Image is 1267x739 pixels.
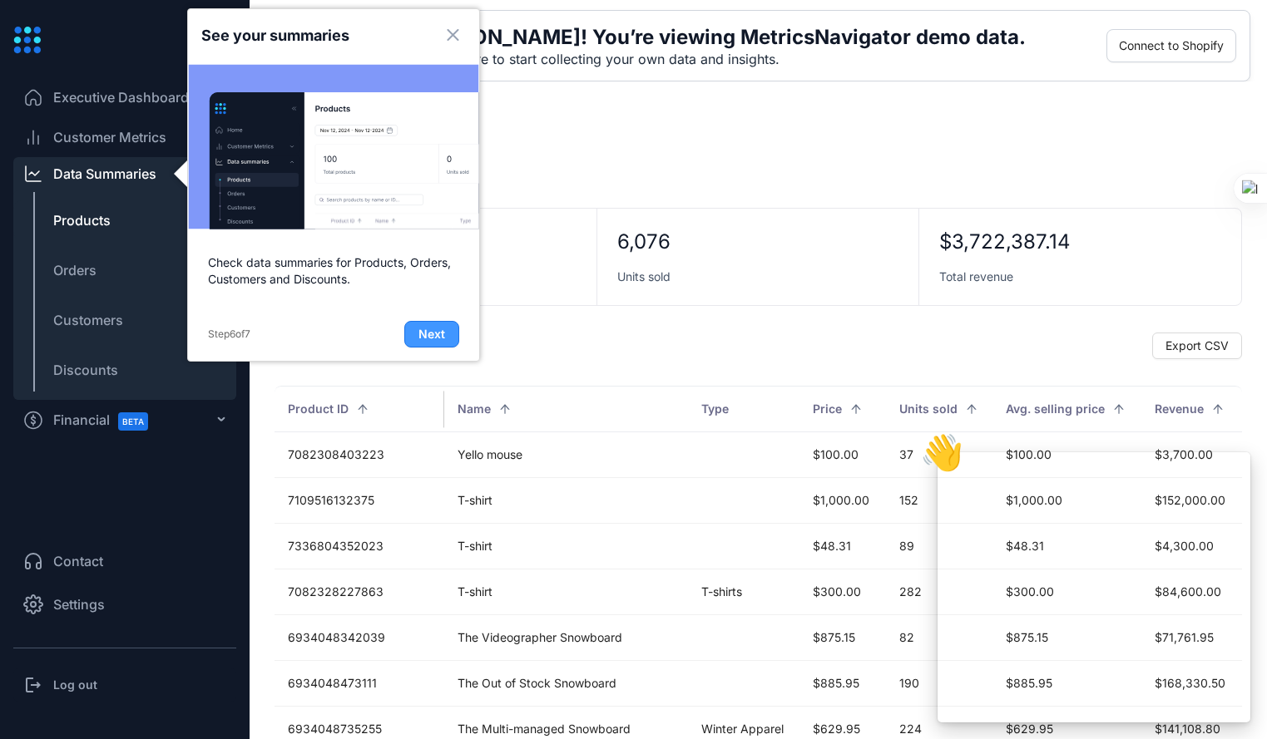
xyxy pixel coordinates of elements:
span: Customers [53,310,123,330]
td: T-shirts [688,569,799,615]
span: Units sold [899,400,958,418]
th: Price [799,386,886,432]
span: Executive Dashboard [53,87,189,107]
td: $3,700.00 [1141,432,1242,478]
span: Settings [53,594,105,614]
span: Product ID [288,400,349,418]
th: Units sold [886,386,992,432]
span: Products [53,210,111,230]
iframe: Form - Tally [938,452,1250,723]
div: Connect your Shopify store to start collecting your own data and insights. [315,51,1026,67]
span: Export CSV [1166,337,1229,355]
span: Customer Metrics [53,127,166,147]
h5: Welcome [PERSON_NAME]! You’re viewing MetricsNavigator demo data. [315,24,1026,51]
td: 37 [886,432,992,478]
td: 152 [886,478,992,524]
span: Connect to Shopify [1119,37,1224,55]
th: Avg. selling price [992,386,1141,432]
td: $1,000.00 [799,478,886,524]
td: 82 [886,615,992,661]
h3: Log out [53,677,97,693]
th: Type [688,386,799,432]
td: 282 [886,569,992,615]
td: $885.95 [799,661,886,707]
span: Total revenue [939,269,1013,285]
th: Product ID [275,386,444,432]
span: Orders [53,260,97,280]
button: Next [404,321,459,347]
td: 89 [886,524,992,569]
td: T-shirt [444,524,689,569]
div: 👋 [920,435,963,470]
span: Next [418,326,445,342]
td: T-shirt [444,569,689,615]
td: $100.00 [992,432,1141,478]
span: Discounts [53,360,118,380]
p: Check data summaries for Products, Orders, Customers and Discounts. [188,234,479,308]
span: Financial [53,402,163,439]
span: Contact [53,551,103,571]
div: $3,722,387.14 [939,229,1071,255]
td: 7109516132375 [275,478,444,524]
span: Price [813,400,842,418]
td: $48.31 [799,524,886,569]
td: 6934048342039 [275,615,444,661]
span: Name [458,400,491,418]
td: $875.15 [799,615,886,661]
td: 190 [886,661,992,707]
span: Avg. selling price [1006,400,1105,418]
td: $300.00 [799,569,886,615]
button: Close [439,22,466,49]
td: 7082328227863 [275,569,444,615]
td: The Videographer Snowboard [444,615,689,661]
span: Units sold [617,269,671,285]
td: The Out of Stock Snowboard [444,661,689,707]
td: T-shirt [444,478,689,524]
th: Revenue [1141,386,1242,432]
span: BETA [118,412,148,431]
h3: See your summaries [201,24,349,47]
span: Step 6 of 7 [208,324,250,344]
td: $100.00 [799,432,886,478]
th: Name [444,386,689,432]
button: Connect to Shopify [1106,29,1236,62]
div: 6,076 [617,229,671,255]
span: Revenue [1155,400,1204,418]
td: 7336804352023 [275,524,444,569]
td: Yello mouse [444,432,689,478]
td: 6934048473111 [275,661,444,707]
button: Export CSV [1152,333,1242,359]
div: Data Summaries [53,164,156,184]
td: 7082308403223 [275,432,444,478]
